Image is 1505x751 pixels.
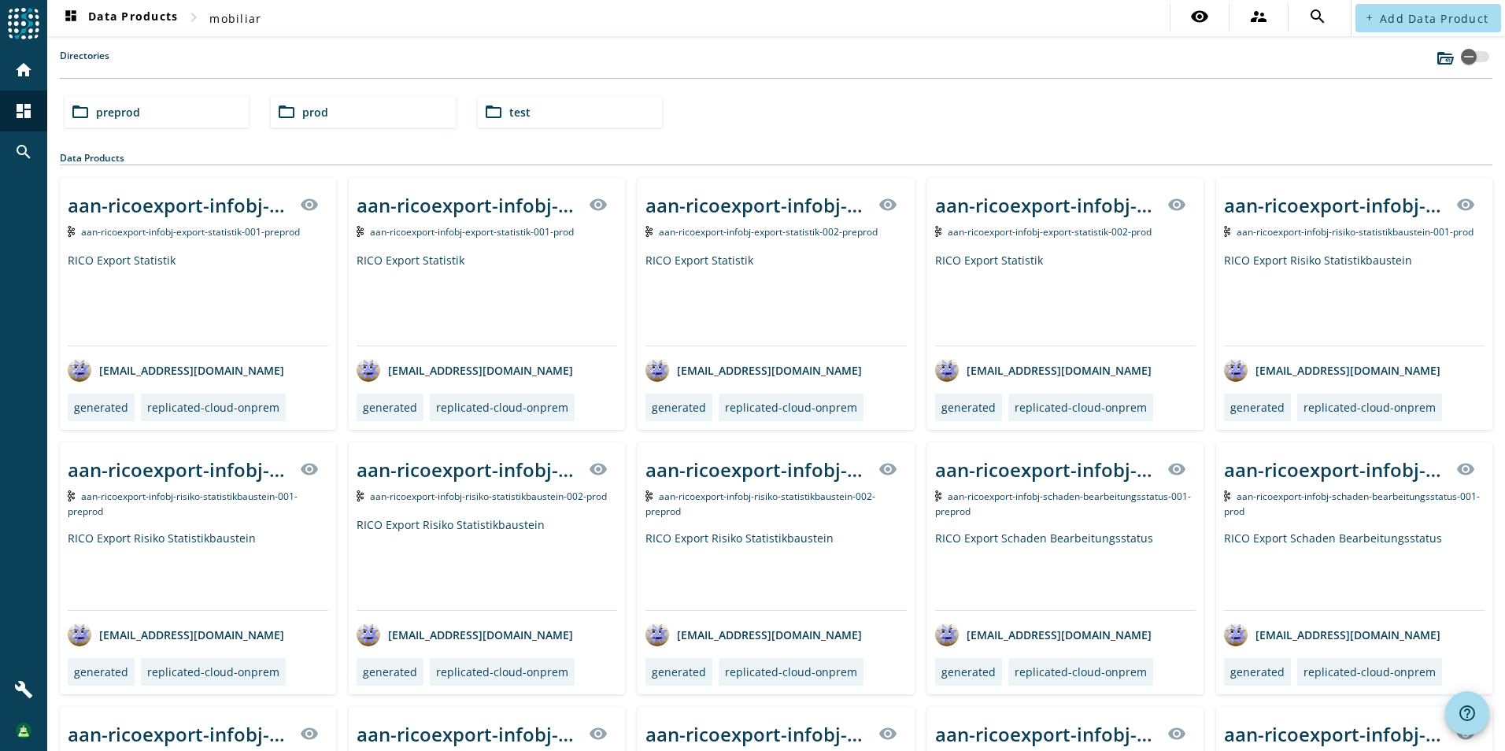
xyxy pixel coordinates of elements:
div: aan-ricoexport-infobj-schaden-bearbeitungsstatus-001-_stage_ [935,457,1158,483]
img: Kafka Topic: aan-ricoexport-infobj-export-statistik-001-prod [357,226,364,237]
img: fdc6c9c76d0695c95ee6a3f9642815ab [16,723,31,738]
div: RICO Export Schaden Bearbeitungsstatus [1224,531,1485,610]
mat-icon: visibility [589,724,608,743]
div: replicated-cloud-onprem [725,400,857,415]
div: aan-ricoexport-infobj-schaden-bearbeitungsstatus-001-_stage_ [1224,457,1447,483]
div: generated [941,400,996,415]
mat-icon: folder_open [71,102,90,121]
span: mobiliar [209,11,261,26]
div: [EMAIL_ADDRESS][DOMAIN_NAME] [645,358,862,382]
div: generated [363,400,417,415]
span: Kafka Topic: aan-ricoexport-infobj-export-statistik-002-prod [948,225,1152,239]
div: [EMAIL_ADDRESS][DOMAIN_NAME] [645,623,862,646]
img: Kafka Topic: aan-ricoexport-infobj-risiko-statistikbaustein-001-preprod [68,490,75,501]
div: RICO Export Risiko Statistikbaustein [357,517,617,610]
div: aan-ricoexport-infobj-export-statistik-001-_stage_ [357,192,579,218]
div: generated [74,664,128,679]
div: aan-ricoexport-infobj-schaden-bearbeitungsstatus-002-_stage_ [68,721,290,747]
span: prod [302,105,328,120]
div: RICO Export Statistik [68,253,328,346]
div: aan-ricoexport-infobj-export-statistik-002-_stage_ [935,192,1158,218]
div: [EMAIL_ADDRESS][DOMAIN_NAME] [68,623,284,646]
div: [EMAIL_ADDRESS][DOMAIN_NAME] [935,623,1152,646]
img: avatar [645,358,669,382]
mat-icon: visibility [1456,195,1475,214]
div: replicated-cloud-onprem [147,664,279,679]
img: Kafka Topic: aan-ricoexport-infobj-risiko-statistikbaustein-002-preprod [645,490,653,501]
mat-icon: visibility [300,460,319,479]
mat-icon: visibility [589,460,608,479]
div: aan-ricoexport-infobj-schaden-kompetenz-001-_stage_ [935,721,1158,747]
mat-icon: search [1308,7,1327,26]
div: [EMAIL_ADDRESS][DOMAIN_NAME] [1224,358,1440,382]
mat-icon: visibility [1167,460,1186,479]
img: avatar [357,358,380,382]
span: Kafka Topic: aan-ricoexport-infobj-risiko-statistikbaustein-001-prod [1237,225,1474,239]
img: Kafka Topic: aan-ricoexport-infobj-risiko-statistikbaustein-001-prod [1224,226,1231,237]
mat-icon: visibility [878,724,897,743]
div: RICO Export Risiko Statistikbaustein [1224,253,1485,346]
img: avatar [357,623,380,646]
div: replicated-cloud-onprem [436,400,568,415]
span: Kafka Topic: aan-ricoexport-infobj-export-statistik-001-preprod [81,225,300,239]
div: generated [1230,664,1285,679]
div: generated [652,664,706,679]
div: Data Products [60,151,1492,165]
div: replicated-cloud-onprem [1015,400,1147,415]
div: generated [363,664,417,679]
div: aan-ricoexport-infobj-risiko-statistikbaustein-002-_stage_ [357,457,579,483]
img: Kafka Topic: aan-ricoexport-infobj-schaden-bearbeitungsstatus-001-prod [1224,490,1231,501]
mat-icon: visibility [1456,460,1475,479]
div: generated [941,664,996,679]
div: aan-ricoexport-infobj-risiko-statistikbaustein-001-_stage_ [1224,192,1447,218]
img: avatar [1224,358,1248,382]
mat-icon: visibility [1167,195,1186,214]
div: [EMAIL_ADDRESS][DOMAIN_NAME] [68,358,284,382]
span: Add Data Product [1380,11,1488,26]
div: [EMAIL_ADDRESS][DOMAIN_NAME] [935,358,1152,382]
img: Kafka Topic: aan-ricoexport-infobj-schaden-bearbeitungsstatus-001-preprod [935,490,942,501]
img: avatar [935,358,959,382]
div: RICO Export Risiko Statistikbaustein [68,531,328,610]
span: Kafka Topic: aan-ricoexport-infobj-schaden-bearbeitungsstatus-001-preprod [935,490,1192,518]
mat-icon: help_outline [1458,704,1477,723]
mat-icon: visibility [878,460,897,479]
mat-icon: search [14,142,33,161]
div: replicated-cloud-onprem [1303,400,1436,415]
mat-icon: visibility [1167,724,1186,743]
mat-icon: dashboard [14,102,33,120]
mat-icon: visibility [300,724,319,743]
mat-icon: visibility [300,195,319,214]
span: Kafka Topic: aan-ricoexport-infobj-risiko-statistikbaustein-002-preprod [645,490,875,518]
label: Directories [60,49,109,78]
div: replicated-cloud-onprem [147,400,279,415]
div: [EMAIL_ADDRESS][DOMAIN_NAME] [357,358,573,382]
mat-icon: visibility [878,195,897,214]
div: generated [74,400,128,415]
mat-icon: visibility [1190,7,1209,26]
div: replicated-cloud-onprem [725,664,857,679]
div: aan-ricoexport-infobj-risiko-statistikbaustein-002-_stage_ [645,457,868,483]
div: [EMAIL_ADDRESS][DOMAIN_NAME] [357,623,573,646]
div: aan-ricoexport-infobj-schaden-kompetenz-002-_stage_ [1224,721,1447,747]
img: Kafka Topic: aan-ricoexport-infobj-export-statistik-002-preprod [645,226,653,237]
div: RICO Export Schaden Bearbeitungsstatus [935,531,1196,610]
div: aan-ricoexport-infobj-schaden-kompetenz-001-_stage_ [645,721,868,747]
mat-icon: folder_open [277,102,296,121]
img: avatar [1224,623,1248,646]
mat-icon: visibility [589,195,608,214]
button: mobiliar [203,4,268,32]
div: [EMAIL_ADDRESS][DOMAIN_NAME] [1224,623,1440,646]
img: avatar [935,623,959,646]
img: Kafka Topic: aan-ricoexport-infobj-risiko-statistikbaustein-002-prod [357,490,364,501]
div: RICO Export Statistik [645,253,906,346]
img: avatar [68,358,91,382]
div: generated [652,400,706,415]
img: avatar [68,623,91,646]
div: RICO Export Statistik [357,253,617,346]
img: spoud-logo.svg [8,8,39,39]
div: aan-ricoexport-infobj-export-statistik-002-_stage_ [645,192,868,218]
span: Data Products [61,9,178,28]
div: aan-ricoexport-infobj-schaden-bearbeitungsstatus-002-_stage_ [357,721,579,747]
div: replicated-cloud-onprem [1303,664,1436,679]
